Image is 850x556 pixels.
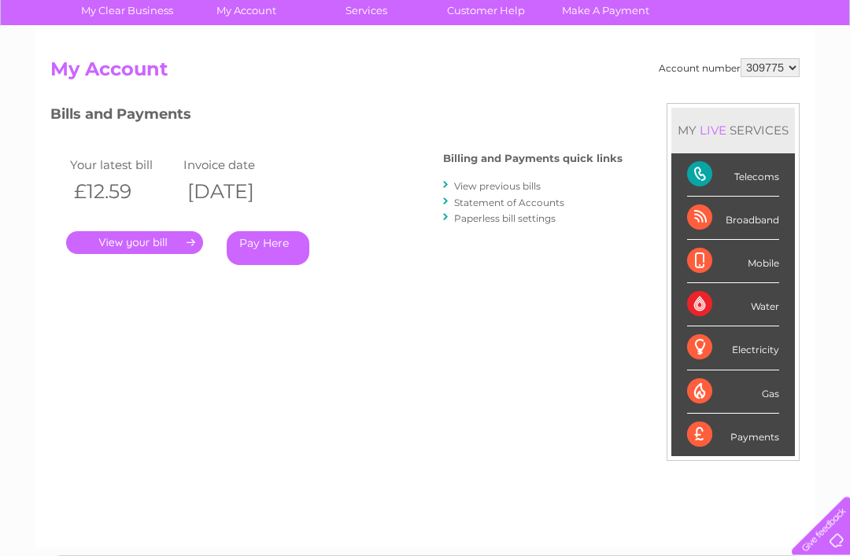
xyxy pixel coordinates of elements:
div: Broadband [687,197,779,241]
a: Blog [713,67,736,79]
div: Payments [687,414,779,457]
h3: Bills and Payments [50,104,623,131]
div: Gas [687,371,779,414]
a: 0333 014 3131 [553,8,662,28]
div: MY SERVICES [671,109,795,153]
div: LIVE [697,123,730,138]
a: Log out [798,67,835,79]
a: . [66,232,203,255]
div: Electricity [687,327,779,370]
div: Telecoms [687,154,779,197]
div: Water [687,284,779,327]
a: Contact [745,67,784,79]
td: Your latest bill [66,155,179,176]
h4: Billing and Payments quick links [443,153,623,165]
a: Pay Here [227,232,309,266]
div: Clear Business is a trading name of Verastar Limited (registered in [GEOGRAPHIC_DATA] No. 3667643... [54,9,798,76]
a: Statement of Accounts [454,197,564,209]
img: logo.png [30,41,110,89]
td: Invoice date [179,155,293,176]
div: Account number [659,59,800,78]
th: £12.59 [66,176,179,208]
h2: My Account [50,59,800,89]
div: Mobile [687,241,779,284]
a: Energy [612,67,647,79]
a: Telecoms [656,67,704,79]
a: Water [573,67,603,79]
a: Paperless bill settings [454,213,556,225]
a: View previous bills [454,181,541,193]
th: [DATE] [179,176,293,208]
